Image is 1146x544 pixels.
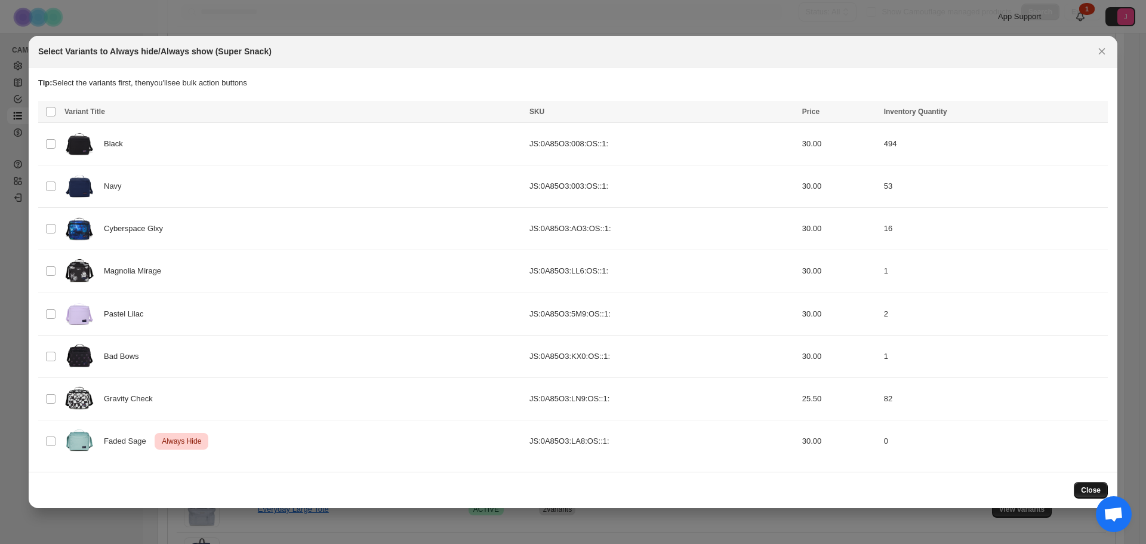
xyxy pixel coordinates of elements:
[64,424,94,459] img: JS0A85O3LA8-FRONT.webp
[1074,482,1108,499] button: Close
[159,434,204,448] span: Always Hide
[526,335,799,377] td: JS:0A85O3:KX0:OS::1:
[799,420,880,462] td: 30.00
[104,265,168,277] span: Magnolia Mirage
[799,250,880,293] td: 30.00
[104,435,153,447] span: Faded Sage
[64,297,94,331] img: JS0A85O35M9-FRONT.png
[104,223,170,235] span: Cyberspace Glxy
[104,138,130,150] span: Black
[526,377,799,420] td: JS:0A85O3:LN9:OS::1:
[880,377,1108,420] td: 82
[104,308,150,320] span: Pastel Lilac
[64,382,94,416] img: JS0A85O3LN9-FRONT.webp
[880,165,1108,208] td: 53
[880,420,1108,462] td: 0
[1096,496,1132,532] div: Open chat
[880,293,1108,335] td: 2
[38,77,1108,89] p: Select the variants first, then you'll see bulk action buttons
[104,351,145,362] span: Bad Bows
[526,123,799,165] td: JS:0A85O3:008:OS::1:
[799,123,880,165] td: 30.00
[104,180,128,192] span: Navy
[526,208,799,250] td: JS:0A85O3:AO3:OS::1:
[799,377,880,420] td: 25.50
[1093,43,1110,60] button: Close
[799,335,880,377] td: 30.00
[880,123,1108,165] td: 494
[526,165,799,208] td: JS:0A85O3:003:OS::1:
[38,78,53,87] strong: Tip:
[1081,485,1101,495] span: Close
[38,45,272,57] h2: Select Variants to Always hide/Always show (Super Snack)
[884,107,947,116] span: Inventory Quantity
[104,393,159,405] span: Gravity Check
[526,250,799,293] td: JS:0A85O3:LL6:OS::1:
[529,107,544,116] span: SKU
[64,254,94,288] img: JS0A85O3LL6-FRONT.webp
[526,420,799,462] td: JS:0A85O3:LA8:OS::1:
[880,208,1108,250] td: 16
[64,339,94,374] img: JS0A85O3KX0-FRONT.png
[526,293,799,335] td: JS:0A85O3:5M9:OS::1:
[802,107,820,116] span: Price
[64,211,94,246] img: JS0A85O3AO3-FRONT.png
[64,169,94,204] img: JS0A85O3003-FRONT.png
[799,208,880,250] td: 30.00
[799,293,880,335] td: 30.00
[799,165,880,208] td: 30.00
[880,335,1108,377] td: 1
[64,127,94,161] img: JS0A85O3008-FRONT.png
[64,107,105,116] span: Variant Title
[880,250,1108,293] td: 1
